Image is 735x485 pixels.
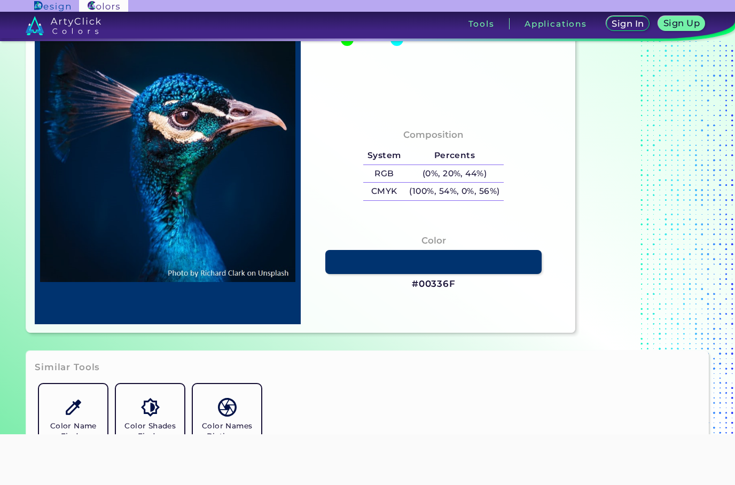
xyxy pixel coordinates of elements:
img: ArtyClick Design logo [34,1,70,11]
h5: Percents [405,147,504,165]
img: logo_artyclick_colors_white.svg [26,16,101,35]
a: Sign Up [658,16,705,31]
iframe: Advertisement [173,434,562,482]
h5: Color Name Finder [43,421,103,441]
h5: Color Names Dictionary [197,421,257,441]
img: icon_color_name_finder.svg [64,398,83,417]
h3: Tools [468,20,495,28]
a: Color Names Dictionary [189,380,265,457]
h5: (0%, 20%, 44%) [405,165,504,183]
h4: Composition [403,127,464,143]
h5: (100%, 54%, 0%, 56%) [405,183,504,200]
img: icon_color_names_dictionary.svg [218,398,237,417]
h5: Color Shades Finder [120,421,180,441]
h5: Sign Up [663,19,700,27]
a: Sign In [606,16,650,31]
h5: Sign In [612,19,644,28]
h5: CMYK [363,183,405,200]
h4: Color [421,233,446,248]
h3: Applications [525,20,587,28]
h3: Similar Tools [35,361,100,374]
h5: System [363,147,405,165]
a: Color Shades Finder [112,380,189,457]
img: icon_color_shades.svg [141,398,160,417]
h3: #00336F [412,278,456,291]
a: Color Name Finder [35,380,112,457]
h5: RGB [363,165,405,183]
